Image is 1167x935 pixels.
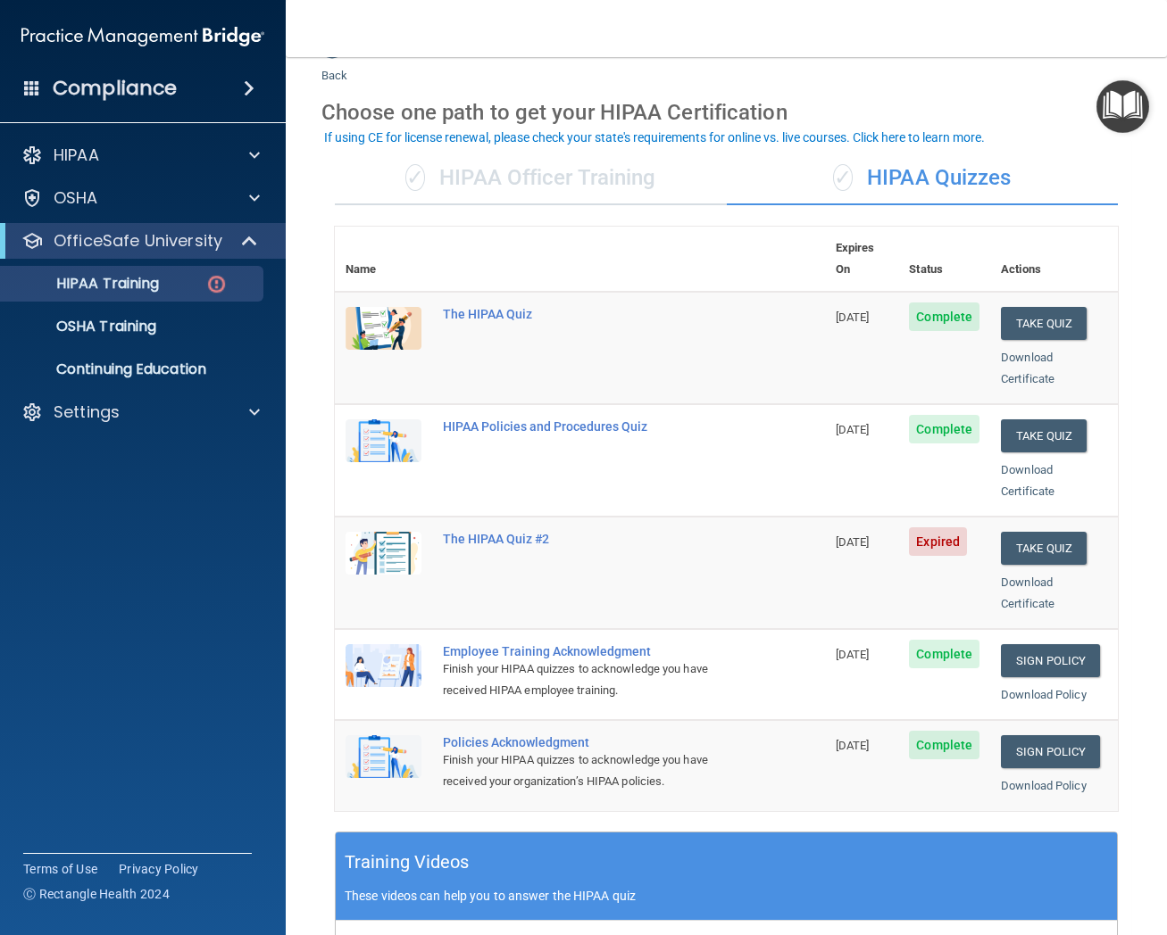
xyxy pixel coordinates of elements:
button: Take Quiz [1001,419,1087,452]
a: Download Policy [1001,779,1087,792]
div: HIPAA Policies and Procedures Quiz [443,419,736,434]
button: If using CE for license renewal, please check your state's requirements for online vs. live cours... [321,128,988,146]
div: HIPAA Officer Training [335,152,727,205]
a: Settings [21,401,260,423]
p: OfficeSafe University [54,230,222,252]
a: Download Policy [1001,688,1087,701]
div: Finish your HIPAA quizzes to acknowledge you have received HIPAA employee training. [443,658,736,701]
div: Choose one path to get your HIPAA Certification [321,87,1131,138]
span: [DATE] [836,310,870,324]
a: Privacy Policy [119,860,199,878]
a: OSHA [21,187,260,209]
a: Download Certificate [1001,463,1054,498]
span: Complete [909,640,979,668]
th: Status [898,227,990,292]
p: Settings [54,401,120,423]
div: Policies Acknowledgment [443,735,736,749]
button: Take Quiz [1001,307,1087,340]
div: If using CE for license renewal, please check your state's requirements for online vs. live cours... [324,131,985,144]
div: Finish your HIPAA quizzes to acknowledge you have received your organization’s HIPAA policies. [443,749,736,792]
p: OSHA Training [12,318,156,335]
p: HIPAA Training [12,275,159,293]
a: OfficeSafe University [21,230,259,252]
span: Expired [909,527,967,556]
a: Terms of Use [23,860,97,878]
th: Expires On [825,227,899,292]
img: PMB logo [21,19,264,54]
span: Ⓒ Rectangle Health 2024 [23,885,170,903]
div: The HIPAA Quiz #2 [443,532,736,546]
a: Back [321,47,347,82]
span: ✓ [833,164,853,191]
span: [DATE] [836,535,870,549]
span: Complete [909,302,979,331]
a: Sign Policy [1001,644,1100,677]
span: [DATE] [836,739,870,752]
div: The HIPAA Quiz [443,307,736,321]
span: [DATE] [836,423,870,436]
th: Actions [990,227,1118,292]
span: Complete [909,731,979,759]
span: Complete [909,415,979,443]
a: Download Certificate [1001,575,1054,610]
a: Sign Policy [1001,735,1100,768]
th: Name [335,227,432,292]
iframe: Drift Widget Chat Controller [858,808,1146,880]
p: These videos can help you to answer the HIPAA quiz [345,889,1108,903]
span: [DATE] [836,648,870,661]
span: ✓ [405,164,425,191]
button: Open Resource Center [1096,80,1149,133]
p: OSHA [54,187,98,209]
button: Take Quiz [1001,532,1087,565]
img: danger-circle.6113f641.png [205,273,228,295]
div: HIPAA Quizzes [727,152,1119,205]
p: Continuing Education [12,360,255,378]
a: HIPAA [21,145,260,166]
div: Employee Training Acknowledgment [443,644,736,658]
h5: Training Videos [345,847,470,878]
h4: Compliance [53,76,177,101]
p: HIPAA [54,145,99,166]
a: Download Certificate [1001,351,1054,385]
